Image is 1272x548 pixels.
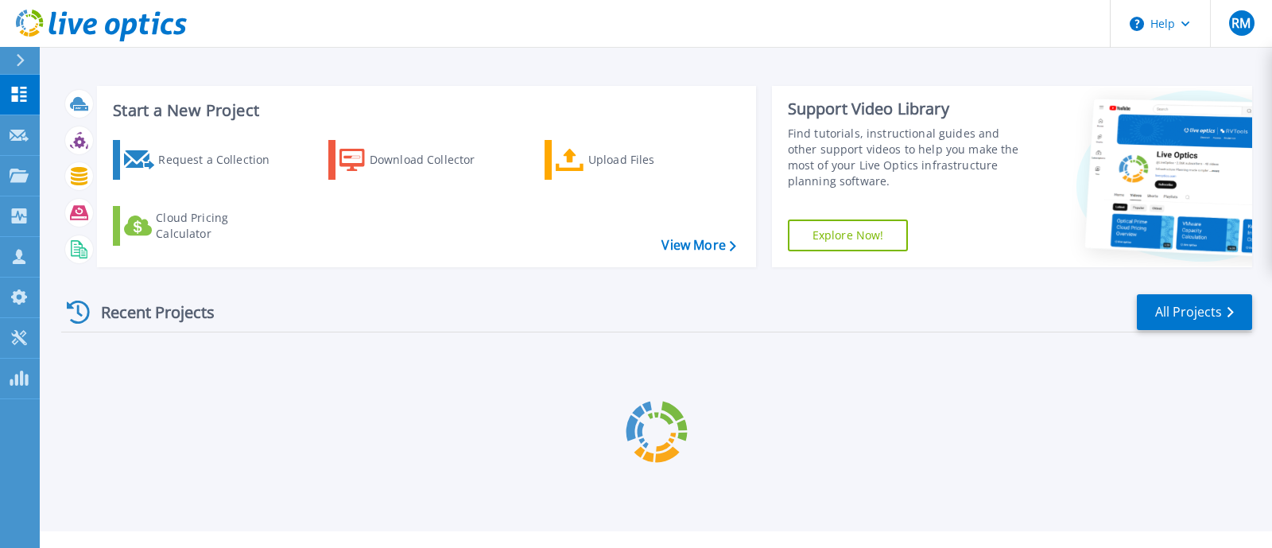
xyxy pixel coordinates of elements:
div: Request a Collection [158,144,285,176]
a: Request a Collection [113,140,290,180]
div: Upload Files [588,144,715,176]
div: Download Collector [370,144,497,176]
div: Cloud Pricing Calculator [156,210,283,242]
a: Cloud Pricing Calculator [113,206,290,246]
div: Find tutorials, instructional guides and other support videos to help you make the most of your L... [788,126,1030,189]
span: RM [1231,17,1251,29]
a: Download Collector [328,140,506,180]
a: All Projects [1137,294,1252,330]
div: Recent Projects [61,293,236,332]
a: View More [661,238,735,253]
a: Explore Now! [788,220,909,251]
div: Support Video Library [788,99,1030,119]
a: Upload Files [545,140,722,180]
h3: Start a New Project [113,102,735,119]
